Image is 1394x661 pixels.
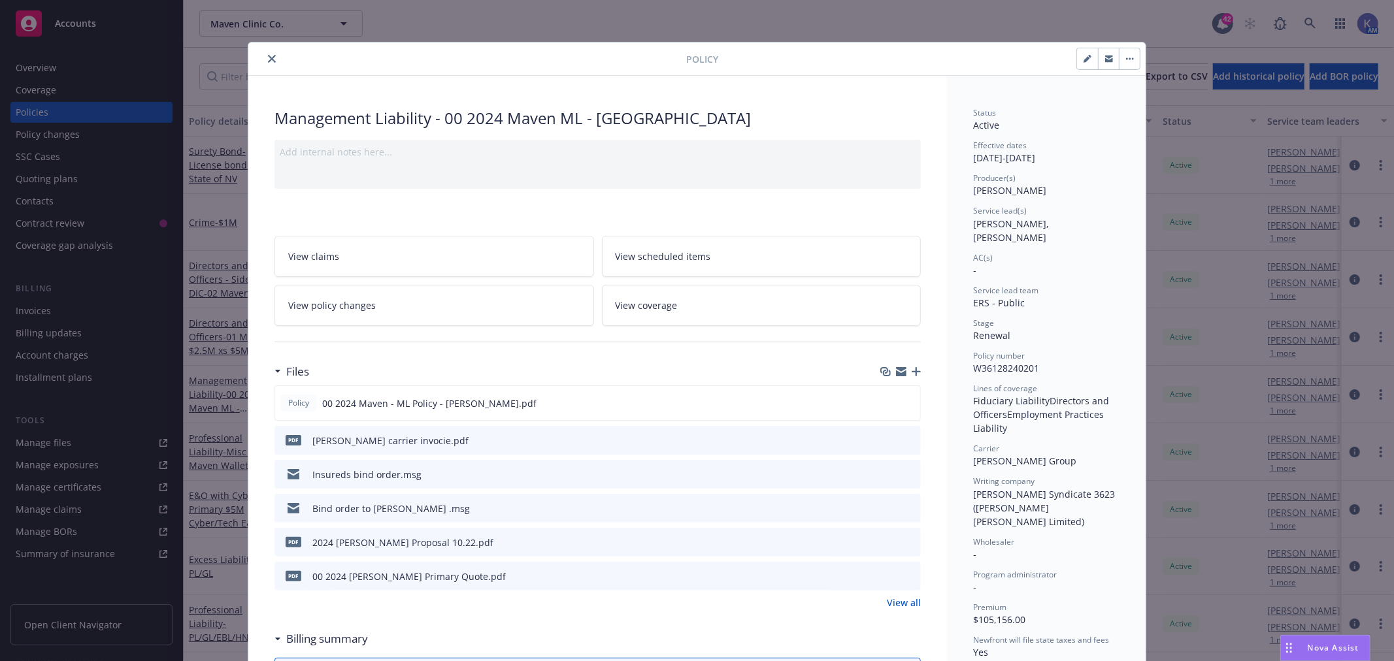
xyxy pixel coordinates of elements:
span: Lines of coverage [973,383,1037,394]
button: close [264,51,280,67]
span: Policy number [973,350,1025,361]
button: download file [883,502,893,515]
span: Yes [973,646,988,658]
div: Drag to move [1281,636,1297,660]
span: View scheduled items [616,250,711,263]
a: View claims [274,236,594,277]
span: $105,156.00 [973,613,1025,626]
div: Billing summary [274,630,368,647]
div: Add internal notes here... [280,145,916,159]
span: ERS - Public [973,297,1025,309]
span: W36128240201 [973,362,1039,374]
button: preview file [904,502,916,515]
a: View policy changes [274,285,594,326]
span: pdf [286,571,301,581]
button: download file [883,468,893,481]
button: preview file [904,434,916,447]
span: Policy [686,52,718,66]
div: Files [274,363,309,380]
span: Writing company [973,476,1035,487]
button: preview file [903,396,915,410]
span: View claims [288,250,339,263]
span: Premium [973,602,1006,613]
span: View policy changes [288,298,376,312]
button: download file [883,570,893,583]
span: AC(s) [973,252,993,263]
span: Service lead(s) [973,205,1027,216]
div: Bind order to [PERSON_NAME] .msg [312,502,470,515]
button: Nova Assist [1280,635,1370,661]
button: download file [883,434,893,447]
div: Management Liability - 00 2024 Maven ML - [GEOGRAPHIC_DATA] [274,107,921,129]
span: Policy [286,397,312,409]
span: Directors and Officers [973,395,1112,421]
span: Carrier [973,443,999,454]
span: [PERSON_NAME] [973,184,1046,197]
h3: Files [286,363,309,380]
div: 2024 [PERSON_NAME] Proposal 10.22.pdf [312,536,493,549]
div: 00 2024 [PERSON_NAME] Primary Quote.pdf [312,570,506,583]
span: - [973,264,976,276]
span: Stage [973,317,994,329]
span: Wholesaler [973,536,1014,547]
span: 00 2024 Maven - ML Policy - [PERSON_NAME].pdf [322,396,537,410]
span: Renewal [973,329,1010,342]
span: - [973,548,976,560]
button: preview file [904,536,916,549]
span: View coverage [616,298,678,312]
span: pdf [286,537,301,547]
span: Active [973,119,999,131]
span: Nova Assist [1308,642,1359,653]
span: Newfront will file state taxes and fees [973,634,1109,645]
a: View coverage [602,285,921,326]
h3: Billing summary [286,630,368,647]
button: preview file [904,570,916,583]
button: download file [882,396,893,410]
a: View scheduled items [602,236,921,277]
span: [PERSON_NAME] Group [973,455,1076,467]
span: Effective dates [973,140,1027,151]
span: [PERSON_NAME] Syndicate 3623 ([PERSON_NAME] [PERSON_NAME] Limited) [973,488,1118,528]
span: Program administrator [973,569,1057,580]
span: Employment Practices Liability [973,408,1106,434]
a: View all [887,596,921,609]
div: Insureds bind order.msg [312,468,422,481]
span: Service lead team [973,285,1038,296]
span: Producer(s) [973,172,1016,184]
span: - [973,581,976,593]
span: Status [973,107,996,118]
div: [PERSON_NAME] carrier invocie.pdf [312,434,469,447]
button: download file [883,536,893,549]
span: Fiduciary Liability [973,395,1050,407]
button: preview file [904,468,916,481]
span: pdf [286,435,301,445]
div: [DATE] - [DATE] [973,140,1120,165]
span: [PERSON_NAME], [PERSON_NAME] [973,218,1052,244]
